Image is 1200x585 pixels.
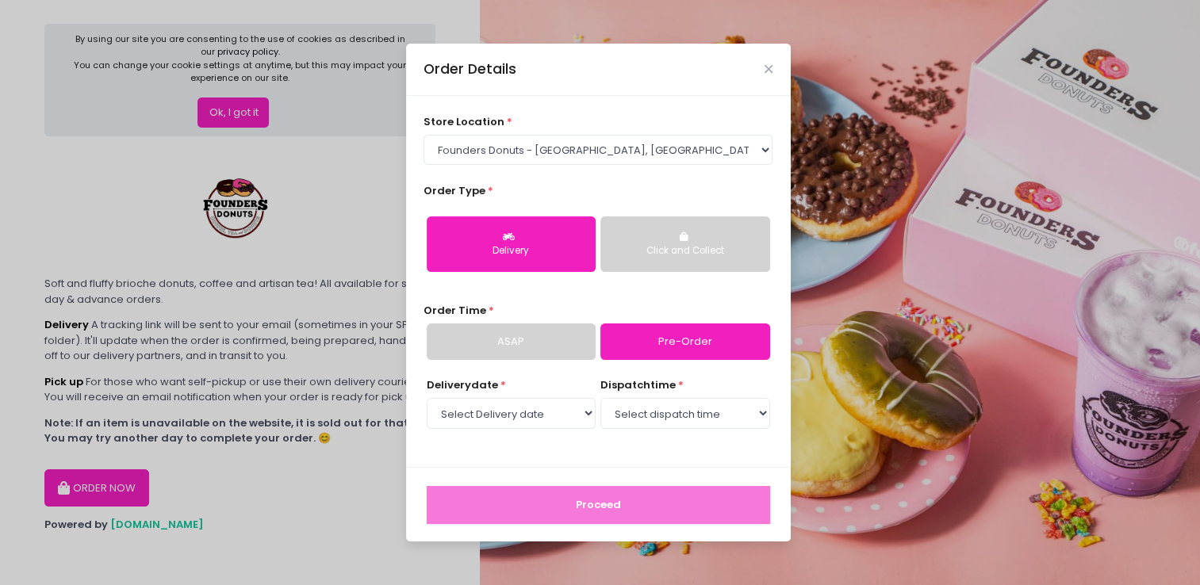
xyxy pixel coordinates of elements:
button: Close [765,65,773,73]
div: Delivery [438,244,585,258]
div: Click and Collect [612,244,758,258]
button: Delivery [427,216,596,272]
span: dispatch time [600,377,676,392]
span: Order Type [424,183,485,198]
a: Pre-Order [600,323,769,360]
span: store location [424,114,504,129]
span: Delivery date [427,377,498,392]
span: Order Time [424,303,486,318]
div: Order Details [424,59,516,79]
button: Proceed [427,486,770,524]
a: ASAP [427,323,596,360]
button: Click and Collect [600,216,769,272]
